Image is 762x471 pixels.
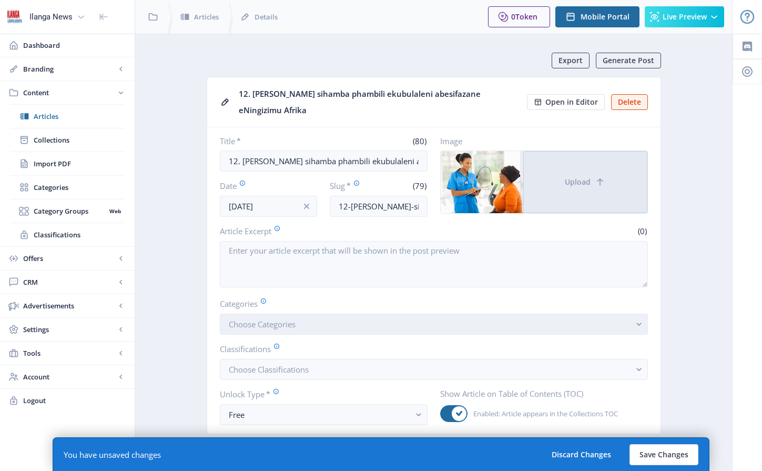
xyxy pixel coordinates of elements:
[239,86,521,118] div: 12. [PERSON_NAME] sihamba phambili ekubulaleni abesifazane eNingizimu Afrika
[23,300,116,311] span: Advertisements
[220,298,639,309] label: Categories
[194,12,219,22] span: Articles
[527,94,605,110] button: Open in Editor
[34,135,124,145] span: Collections
[23,277,116,287] span: CRM
[558,56,583,65] span: Export
[636,226,648,236] span: (0)
[220,225,430,237] label: Article Excerpt
[645,6,724,27] button: Live Preview
[34,229,124,240] span: Classifications
[545,98,598,106] span: Open in Editor
[11,128,124,152] a: Collections
[523,151,647,213] button: Upload
[6,8,23,25] img: 6e32966d-d278-493e-af78-9af65f0c2223.png
[629,444,698,465] button: Save Changes
[220,151,428,172] input: Type Article Title ...
[603,56,654,65] span: Generate Post
[296,196,317,217] button: info
[611,94,648,110] button: Delete
[23,64,116,74] span: Branding
[255,12,278,22] span: Details
[106,206,124,216] nb-badge: Web
[23,87,116,98] span: Content
[23,40,126,51] span: Dashboard
[229,319,296,329] span: Choose Categories
[565,178,591,186] span: Upload
[301,201,312,212] nb-icon: info
[23,324,116,335] span: Settings
[34,182,124,193] span: Categories
[220,343,639,355] label: Classifications
[330,196,428,217] input: this-is-how-a-slug-looks-like
[229,408,410,421] div: Free
[34,158,124,169] span: Import PDF
[542,444,621,465] button: Discard Changes
[555,6,639,27] button: Mobile Portal
[23,253,116,264] span: Offers
[11,223,124,246] a: Classifications
[11,105,124,128] a: Articles
[596,53,661,68] button: Generate Post
[663,13,707,21] span: Live Preview
[220,196,318,217] input: Publishing Date
[64,449,161,460] div: You have unsaved changes
[34,206,106,216] span: Category Groups
[220,314,648,335] button: Choose Categories
[220,180,309,192] label: Date
[330,180,374,192] label: Slug
[11,152,124,175] a: Import PDF
[220,404,428,425] button: Free
[11,199,124,223] a: Category GroupsWeb
[34,111,124,122] span: Articles
[220,136,320,146] label: Title
[229,364,309,375] span: Choose Classifications
[468,407,618,420] span: Enabled: Article appears in the Collections TOC
[220,359,648,380] button: Choose Classifications
[23,395,126,406] span: Logout
[440,136,639,146] label: Image
[581,13,629,21] span: Mobile Portal
[411,181,428,191] span: (79)
[440,388,639,399] label: Show Article on Table of Contents (TOC)
[411,136,428,146] span: (80)
[23,372,116,382] span: Account
[11,176,124,199] a: Categories
[488,6,550,27] button: 0Token
[23,348,116,358] span: Tools
[220,388,419,400] label: Unlock Type
[515,12,537,22] span: Token
[29,5,73,28] div: Ilanga News
[552,53,590,68] button: Export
